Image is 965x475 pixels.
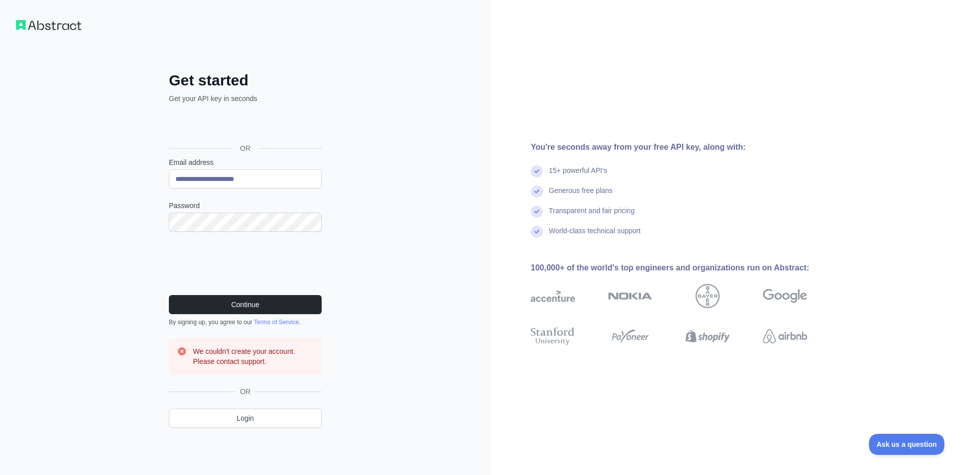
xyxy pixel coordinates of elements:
img: shopify [686,325,730,347]
a: Terms of Service [254,319,299,326]
h2: Get started [169,71,322,89]
img: payoneer [608,325,652,347]
h3: We couldn't create your account. Please contact support. [193,346,314,366]
img: check mark [531,185,543,198]
img: accenture [531,284,575,308]
img: check mark [531,206,543,218]
div: Generous free plans [549,185,613,206]
iframe: reCAPTCHA [169,244,322,283]
img: nokia [608,284,652,308]
div: World-class technical support [549,226,641,246]
p: Get your API key in seconds [169,93,322,104]
a: Login [169,409,322,428]
img: google [763,284,807,308]
label: Email address [169,157,322,167]
img: airbnb [763,325,807,347]
div: 15+ powerful API's [549,165,607,185]
img: Workflow [16,20,81,30]
div: You're seconds away from your free API key, along with: [531,141,839,153]
iframe: Sign in with Google Button [164,115,325,137]
span: OR [236,387,255,397]
img: check mark [531,226,543,238]
div: By signing up, you agree to our . [169,318,322,326]
button: Continue [169,295,322,314]
img: check mark [531,165,543,177]
img: bayer [696,284,720,308]
span: OR [232,143,259,153]
img: stanford university [531,325,575,347]
iframe: Toggle Customer Support [869,434,945,455]
div: Transparent and fair pricing [549,206,635,226]
label: Password [169,201,322,211]
div: 100,000+ of the world's top engineers and organizations run on Abstract: [531,262,839,274]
